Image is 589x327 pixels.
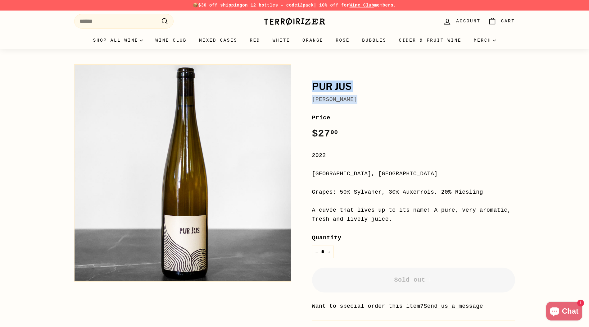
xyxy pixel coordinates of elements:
strong: 12pack [297,3,314,8]
label: Price [312,113,515,122]
span: Account [456,18,480,25]
button: Reduce item quantity by one [312,246,321,258]
a: Send us a message [424,303,483,309]
inbox-online-store-chat: Shopify online store chat [544,302,584,322]
div: [GEOGRAPHIC_DATA], [GEOGRAPHIC_DATA] [312,169,515,178]
a: Cart [484,12,519,30]
a: Mixed Cases [193,32,243,49]
a: Account [439,12,484,30]
summary: Merch [468,32,502,49]
a: Orange [296,32,329,49]
a: Wine Club [149,32,193,49]
span: $30 off shipping [198,3,242,8]
div: A cuvée that lives up to its name! A pure, very aromatic, fresh and lively juice. [312,206,515,224]
a: [PERSON_NAME] [312,96,357,103]
div: 2022 [312,151,515,160]
sup: 00 [330,129,338,136]
span: $27 [312,128,338,140]
div: Grapes: 50% Sylvaner, 30% Auxerrois, 20% Riesling [312,188,515,197]
summary: Shop all wine [87,32,149,49]
span: Sold out [394,276,433,283]
button: Increase item quantity by one [324,246,334,258]
li: Want to special order this item? [312,302,515,311]
button: Sold out [312,268,515,292]
a: Bubbles [356,32,392,49]
img: Pur Jus [75,65,291,281]
a: Wine Club [349,3,374,8]
a: White [266,32,296,49]
p: 📦 on 12 bottles - code | 10% off for members. [74,2,515,9]
div: Primary [62,32,528,49]
a: Rosé [329,32,356,49]
a: Red [243,32,266,49]
span: Cart [501,18,515,25]
input: quantity [312,246,334,258]
a: Cider & Fruit Wine [393,32,468,49]
label: Quantity [312,233,515,242]
h1: Pur Jus [312,81,515,92]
